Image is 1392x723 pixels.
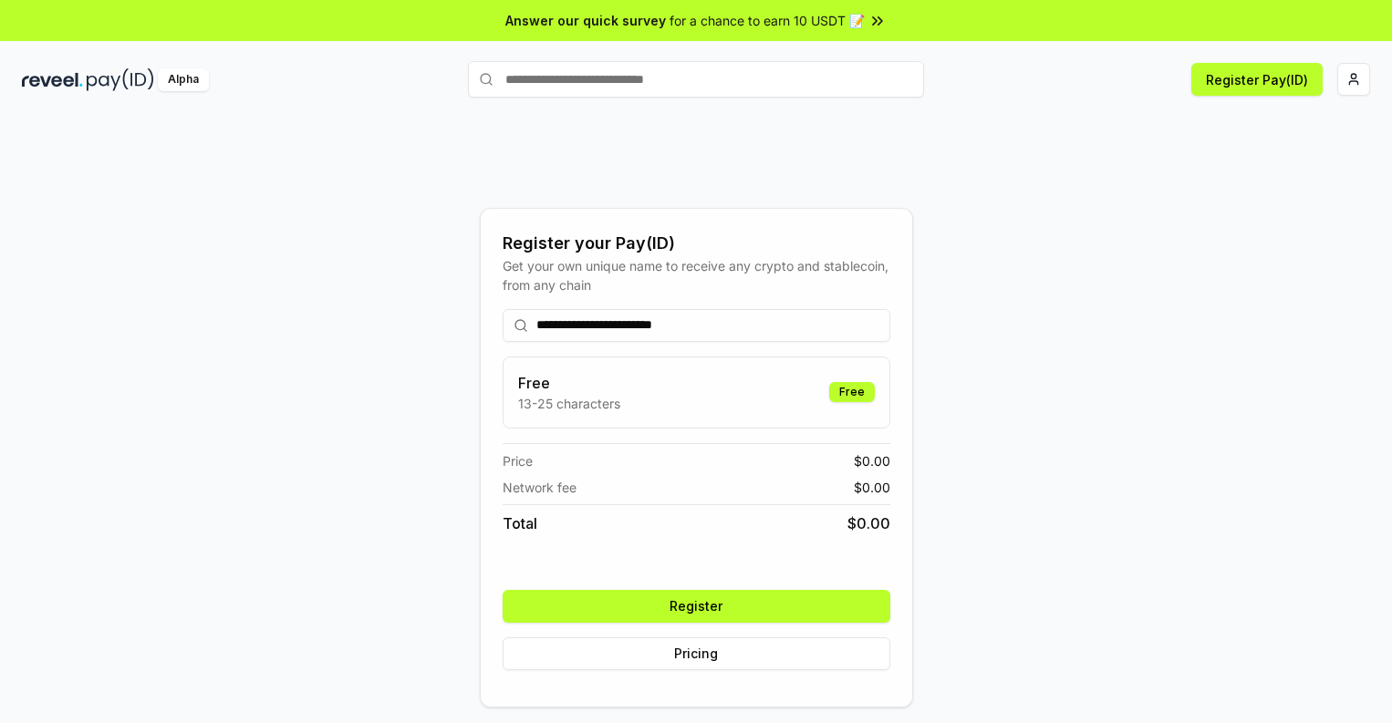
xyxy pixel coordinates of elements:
[847,512,890,534] span: $ 0.00
[503,590,890,623] button: Register
[503,637,890,670] button: Pricing
[22,68,83,91] img: reveel_dark
[87,68,154,91] img: pay_id
[854,478,890,497] span: $ 0.00
[503,451,533,470] span: Price
[518,372,620,394] h3: Free
[505,11,666,30] span: Answer our quick survey
[503,478,577,497] span: Network fee
[503,231,890,256] div: Register your Pay(ID)
[854,451,890,470] span: $ 0.00
[503,256,890,294] div: Get your own unique name to receive any crypto and stablecoin, from any chain
[158,68,209,91] div: Alpha
[829,382,875,402] div: Free
[670,11,865,30] span: for a chance to earn 10 USDT 📝
[518,394,620,413] p: 13-25 characters
[503,512,537,534] span: Total
[1191,63,1323,96] button: Register Pay(ID)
